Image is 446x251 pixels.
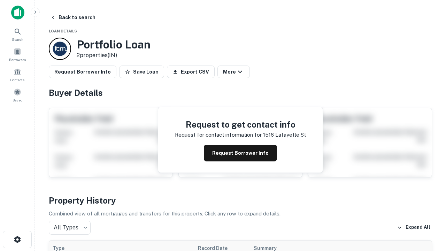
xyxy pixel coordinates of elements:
p: 1516 lafayette st [263,131,306,139]
span: Loan Details [49,29,77,33]
button: Back to search [47,11,98,24]
span: Saved [13,97,23,103]
img: capitalize-icon.png [11,6,24,20]
p: Request for contact information for [175,131,262,139]
span: Contacts [10,77,24,83]
span: Borrowers [9,57,26,62]
h4: Request to get contact info [175,118,306,131]
iframe: Chat Widget [411,173,446,206]
button: Export CSV [167,66,215,78]
p: Combined view of all mortgages and transfers for this property. Click any row to expand details. [49,210,432,218]
a: Contacts [2,65,33,84]
button: Expand All [395,222,432,233]
h4: Buyer Details [49,86,432,99]
p: 2 properties (IN) [77,51,151,60]
button: Request Borrower Info [204,145,277,161]
span: Search [12,37,23,42]
a: Borrowers [2,45,33,64]
button: More [217,66,250,78]
a: Saved [2,85,33,104]
h4: Property History [49,194,432,207]
button: Save Loan [119,66,164,78]
a: Search [2,25,33,44]
h3: Portfolio Loan [77,38,151,51]
div: All Types [49,221,91,235]
button: Request Borrower Info [49,66,116,78]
